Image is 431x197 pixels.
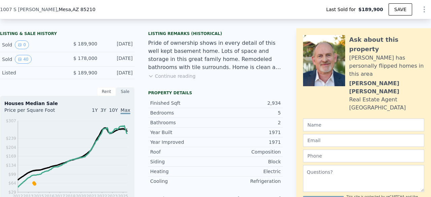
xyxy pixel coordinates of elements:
span: $ 189,900 [73,41,97,46]
tspan: $99 [8,172,16,177]
div: Cooling [150,178,215,185]
div: 1971 [215,129,281,136]
div: Electric [215,168,281,175]
span: 10Y [109,107,118,113]
input: Name [303,119,424,131]
div: Year Built [150,129,215,136]
span: 3Y [100,107,106,113]
div: 2 [215,119,281,126]
span: $189,900 [358,6,383,13]
tspan: $239 [6,136,16,141]
div: [DATE] [103,69,133,76]
input: Email [303,134,424,147]
div: Price per Square Foot [4,107,67,118]
button: View historical data [15,55,31,64]
button: SAVE [389,3,412,15]
tspan: $307 [6,119,16,123]
div: Listed [2,69,62,76]
tspan: $64 [8,181,16,186]
div: [PERSON_NAME] has personally flipped homes in this area [349,54,424,78]
div: Siding [150,158,215,165]
div: Composition [215,149,281,155]
button: Show Options [418,3,431,16]
div: Houses Median Sale [4,100,130,107]
div: 1971 [215,139,281,145]
span: $ 178,000 [73,56,97,61]
button: Continue reading [148,73,196,79]
div: Year Improved [150,139,215,145]
span: , Mesa [57,6,96,13]
div: Refrigeration [215,178,281,185]
span: Max [121,107,130,114]
div: Pride of ownership shows in every detail of this well kept basement home. Lots of space and stora... [148,39,283,71]
div: Finished Sqft [150,100,215,106]
span: 1Y [92,107,98,113]
button: View historical data [15,40,29,49]
div: [PERSON_NAME] [PERSON_NAME] [349,79,424,96]
tspan: $204 [6,145,16,150]
div: Sale [116,87,135,96]
div: Real Estate Agent [349,96,397,104]
div: Heating [150,168,215,175]
div: Sold [2,40,62,49]
div: Roof [150,149,215,155]
div: Property details [148,90,283,96]
div: [GEOGRAPHIC_DATA] [349,104,406,112]
div: Listing Remarks (Historical) [148,31,283,36]
tspan: $134 [6,163,16,168]
input: Phone [303,150,424,162]
div: Block [215,158,281,165]
div: Bathrooms [150,119,215,126]
div: 5 [215,109,281,116]
span: Last Sold for [326,6,359,13]
div: [DATE] [103,40,133,49]
span: , AZ 85210 [71,7,96,12]
div: 2,934 [215,100,281,106]
div: Sold [2,55,62,64]
div: [DATE] [103,55,133,64]
div: Bedrooms [150,109,215,116]
tspan: $169 [6,154,16,159]
span: $ 189,900 [73,70,97,75]
tspan: $29 [8,190,16,195]
div: Rent [97,87,116,96]
div: Ask about this property [349,35,424,54]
